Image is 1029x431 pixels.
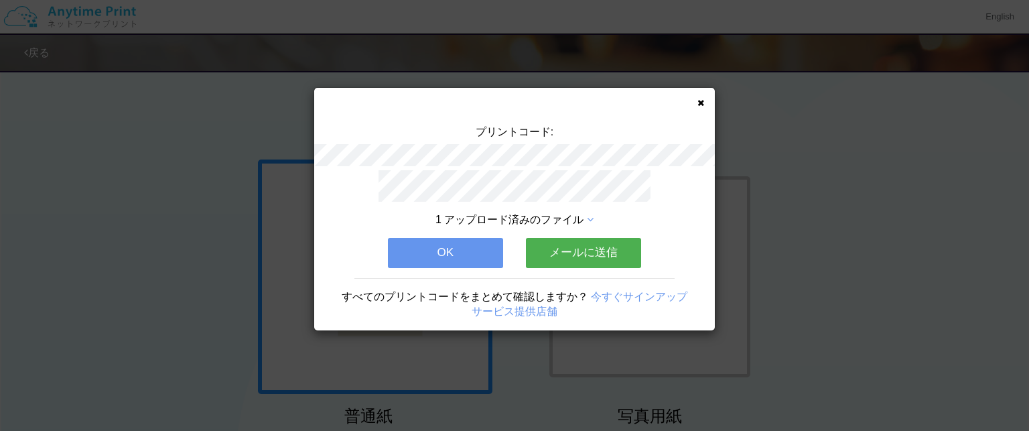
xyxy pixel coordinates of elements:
span: プリントコード: [476,126,553,137]
a: 今すぐサインアップ [591,291,687,302]
a: サービス提供店舗 [472,306,557,317]
button: OK [388,238,503,267]
span: すべてのプリントコードをまとめて確認しますか？ [342,291,588,302]
span: 1 アップロード済みのファイル [435,214,584,225]
button: メールに送信 [526,238,641,267]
